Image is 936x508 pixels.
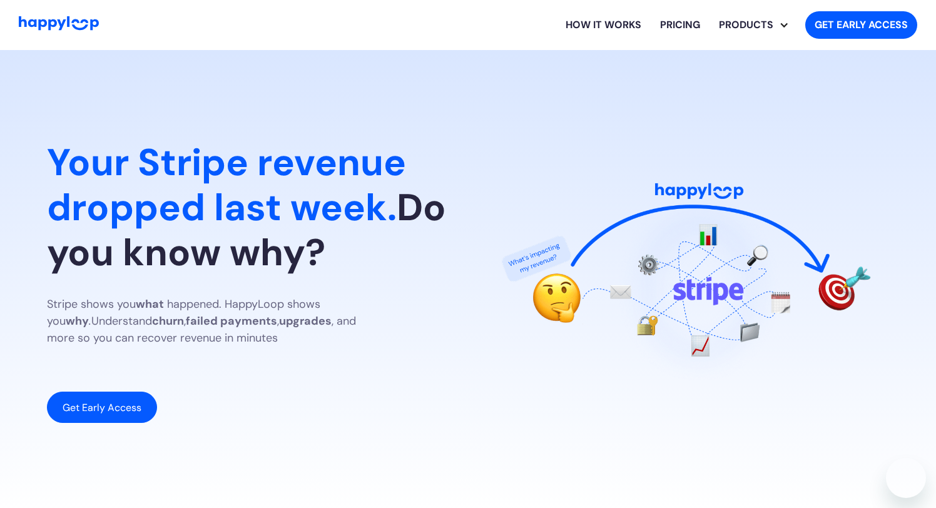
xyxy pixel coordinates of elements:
[66,313,89,328] strong: why
[152,313,184,328] strong: churn
[279,313,332,328] strong: upgrades
[19,16,99,34] a: Go to Home Page
[886,458,926,498] iframe: Button to launch messaging window
[89,313,91,328] em: .
[710,5,795,45] div: Explore HappyLoop use cases
[710,18,783,33] div: PRODUCTS
[47,138,406,232] span: Your Stripe revenue dropped last week.
[47,296,385,347] p: Stripe shows you happened. HappyLoop shows you Understand , , , and more so you can recover reven...
[651,5,710,45] a: View HappyLoop pricing plans
[719,5,795,45] div: PRODUCTS
[805,11,917,39] a: Get started with HappyLoop
[47,141,448,275] h1: Do you know why?
[19,16,99,31] img: HappyLoop Logo
[556,5,651,45] a: Learn how HappyLoop works
[47,392,157,423] a: Get Early Access
[136,297,164,312] strong: what
[186,313,277,328] strong: failed payments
